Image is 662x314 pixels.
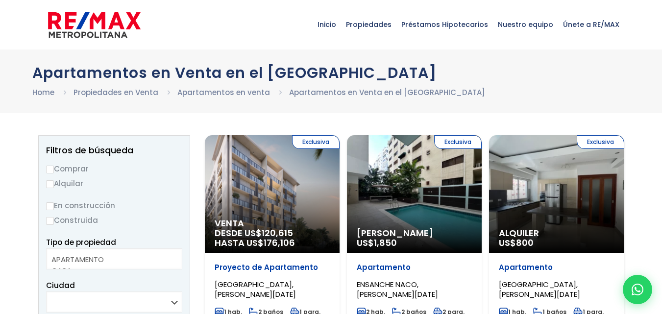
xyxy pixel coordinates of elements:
label: Alquilar [46,177,182,190]
p: Apartamento [499,263,614,272]
span: Exclusiva [292,135,340,149]
span: 120,615 [262,227,293,239]
span: ENSANCHE NACO, [PERSON_NAME][DATE] [357,279,438,299]
span: Tipo de propiedad [46,237,116,247]
span: Nuestro equipo [493,10,558,39]
label: Construida [46,214,182,226]
img: remax-metropolitana-logo [48,10,141,40]
input: En construcción [46,202,54,210]
span: Exclusiva [577,135,624,149]
span: Únete a RE/MAX [558,10,624,39]
span: 1,850 [374,237,397,249]
a: Home [32,87,54,97]
label: En construcción [46,199,182,212]
span: Exclusiva [434,135,482,149]
option: CASA [51,265,170,276]
span: 800 [516,237,534,249]
span: Propiedades [341,10,396,39]
span: Inicio [313,10,341,39]
label: Comprar [46,163,182,175]
span: Venta [215,218,330,228]
span: [GEOGRAPHIC_DATA], [PERSON_NAME][DATE] [499,279,580,299]
span: Ciudad [46,280,75,290]
span: Préstamos Hipotecarios [396,10,493,39]
input: Construida [46,217,54,225]
span: DESDE US$ [215,228,330,248]
p: Apartamento [357,263,472,272]
h1: Apartamentos en Venta en el [GEOGRAPHIC_DATA] [32,64,630,81]
span: US$ [499,237,534,249]
a: Apartamentos en venta [177,87,270,97]
input: Comprar [46,166,54,173]
h2: Filtros de búsqueda [46,145,182,155]
span: HASTA US$ [215,238,330,248]
a: Propiedades en Venta [74,87,158,97]
span: Alquiler [499,228,614,238]
span: [GEOGRAPHIC_DATA], [PERSON_NAME][DATE] [215,279,296,299]
input: Alquilar [46,180,54,188]
span: [PERSON_NAME] [357,228,472,238]
span: 176,106 [264,237,295,249]
p: Proyecto de Apartamento [215,263,330,272]
span: US$ [357,237,397,249]
option: APARTAMENTO [51,254,170,265]
a: Apartamentos en Venta en el [GEOGRAPHIC_DATA] [289,87,485,97]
